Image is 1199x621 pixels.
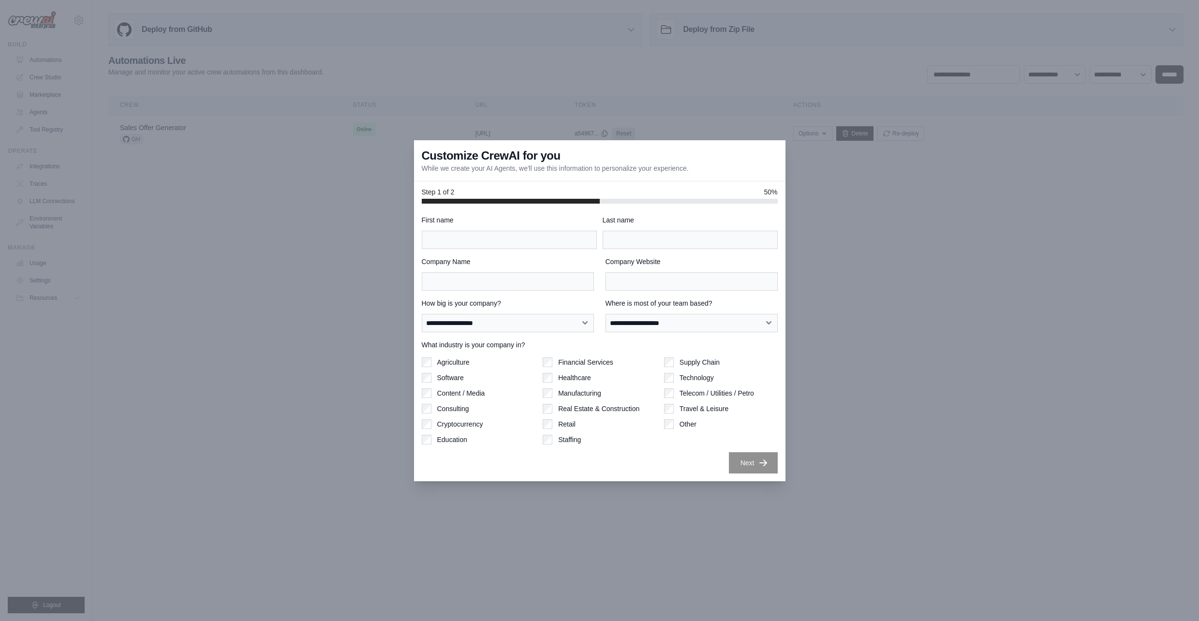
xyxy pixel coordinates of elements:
[437,419,483,429] label: Cryptocurrency
[680,404,728,414] label: Travel & Leisure
[422,298,594,308] label: How big is your company?
[680,419,696,429] label: Other
[603,215,778,225] label: Last name
[680,373,714,383] label: Technology
[422,148,561,163] h3: Customize CrewAI for you
[422,215,597,225] label: First name
[764,187,777,197] span: 50%
[680,388,754,398] label: Telecom / Utilities / Petro
[422,340,778,350] label: What industry is your company in?
[422,187,455,197] span: Step 1 of 2
[437,388,485,398] label: Content / Media
[558,373,591,383] label: Healthcare
[558,404,639,414] label: Real Estate & Construction
[437,404,469,414] label: Consulting
[422,163,689,173] p: While we create your AI Agents, we'll use this information to personalize your experience.
[437,357,470,367] label: Agriculture
[422,257,594,266] label: Company Name
[680,357,720,367] label: Supply Chain
[558,388,601,398] label: Manufacturing
[558,357,613,367] label: Financial Services
[437,435,467,444] label: Education
[558,435,581,444] label: Staffing
[606,298,778,308] label: Where is most of your team based?
[558,419,576,429] label: Retail
[437,373,464,383] label: Software
[729,452,778,473] button: Next
[606,257,778,266] label: Company Website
